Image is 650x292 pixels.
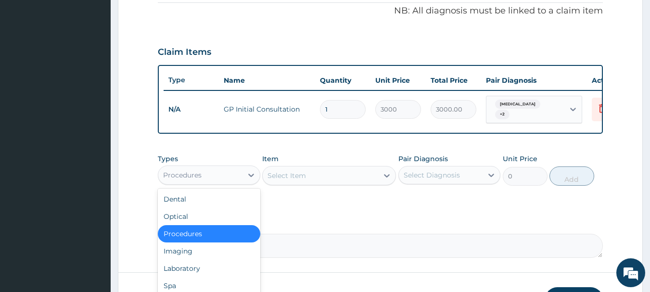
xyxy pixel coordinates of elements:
[158,5,603,17] p: NB: All diagnosis must be linked to a claim item
[50,54,162,66] div: Chat with us now
[268,171,306,180] div: Select Item
[164,71,219,89] th: Type
[56,86,133,183] span: We're online!
[158,47,211,58] h3: Claim Items
[495,100,540,109] span: [MEDICAL_DATA]
[398,154,448,164] label: Pair Diagnosis
[587,71,635,90] th: Actions
[18,48,39,72] img: d_794563401_company_1708531726252_794563401
[158,5,181,28] div: Minimize live chat window
[262,154,279,164] label: Item
[315,71,370,90] th: Quantity
[503,154,537,164] label: Unit Price
[495,110,510,119] span: + 2
[426,71,481,90] th: Total Price
[158,225,260,242] div: Procedures
[219,71,315,90] th: Name
[549,166,594,186] button: Add
[158,242,260,260] div: Imaging
[158,155,178,163] label: Types
[158,190,260,208] div: Dental
[404,170,460,180] div: Select Diagnosis
[481,71,587,90] th: Pair Diagnosis
[158,260,260,277] div: Laboratory
[164,101,219,118] td: N/A
[5,192,183,226] textarea: Type your message and hit 'Enter'
[158,220,603,229] label: Comment
[163,170,202,180] div: Procedures
[370,71,426,90] th: Unit Price
[158,208,260,225] div: Optical
[219,100,315,119] td: GP Initial Consultation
